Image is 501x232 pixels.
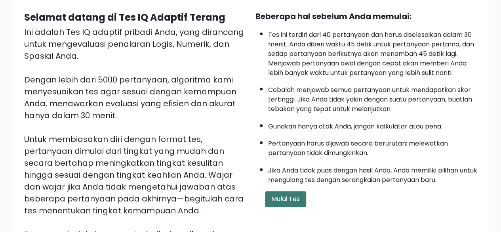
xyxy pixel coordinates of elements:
[24,74,236,121] font: Dengan lebih dari 5000 pertanyaan, algoritma kami menyesuaikan tes agar sesuai dengan kemampuan A...
[268,85,472,113] font: Cobalah menjawab semua pertanyaan untuk mendapatkan skor tertinggi. Jika Anda tidak yakin dengan ...
[24,27,244,61] font: Ini adalah Tes IQ adaptif pribadi Anda, yang dirancang untuk mengevaluasi penalaran Logis, Numeri...
[255,11,411,22] font: Beberapa hal sebelum Anda memulai:
[268,30,474,77] font: Tes ini terdiri dari 40 pertanyaan dan harus diselesaikan dalam 30 menit. Anda diberi waktu 45 de...
[271,194,300,203] font: Mulai Tes
[265,191,306,207] button: Mulai Tes
[268,166,477,184] font: Jika Anda tidak puas dengan hasil Anda, Anda memiliki pilihan untuk mengulang tes dengan serangka...
[268,122,442,131] font: Gunakan hanya otak Anda, jangan kalkulator atau pena.
[24,11,225,24] font: Selamat datang di Tes IQ Adaptif Terang
[24,134,244,216] font: Untuk membiasakan diri dengan format tes, pertanyaan dimulai dari tingkat yang mudah dan secara b...
[268,139,448,157] font: Pertanyaan harus dijawab secara berurutan; melewatkan pertanyaan tidak dimungkinkan.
